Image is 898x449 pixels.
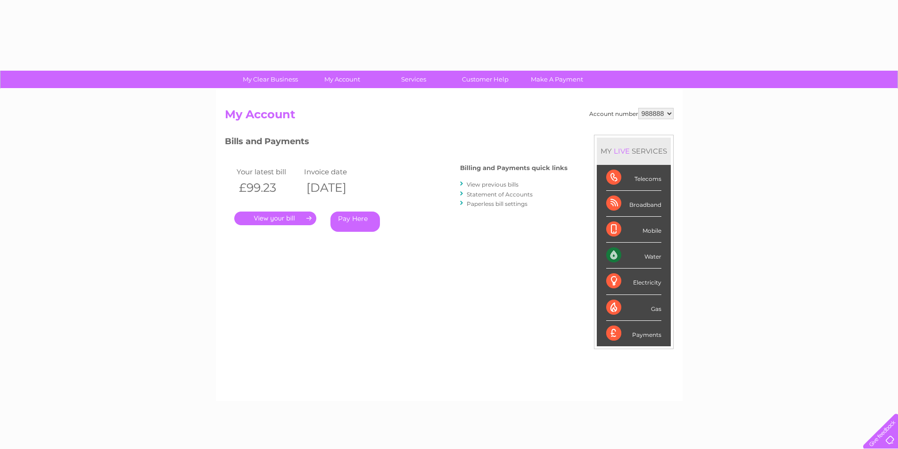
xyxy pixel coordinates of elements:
[234,178,302,197] th: £99.23
[225,108,674,126] h2: My Account
[302,165,370,178] td: Invoice date
[606,321,661,346] div: Payments
[606,269,661,294] div: Electricity
[606,165,661,191] div: Telecoms
[303,71,381,88] a: My Account
[330,212,380,232] a: Pay Here
[467,200,527,207] a: Paperless bill settings
[612,147,632,155] div: LIVE
[234,165,302,178] td: Your latest bill
[518,71,596,88] a: Make A Payment
[446,71,524,88] a: Customer Help
[606,191,661,217] div: Broadband
[606,217,661,243] div: Mobile
[467,191,533,198] a: Statement of Accounts
[231,71,309,88] a: My Clear Business
[234,212,316,225] a: .
[375,71,453,88] a: Services
[589,108,674,119] div: Account number
[460,164,568,171] h4: Billing and Payments quick links
[606,243,661,269] div: Water
[597,138,671,164] div: MY SERVICES
[302,178,370,197] th: [DATE]
[225,135,568,151] h3: Bills and Payments
[467,181,519,188] a: View previous bills
[606,295,661,321] div: Gas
